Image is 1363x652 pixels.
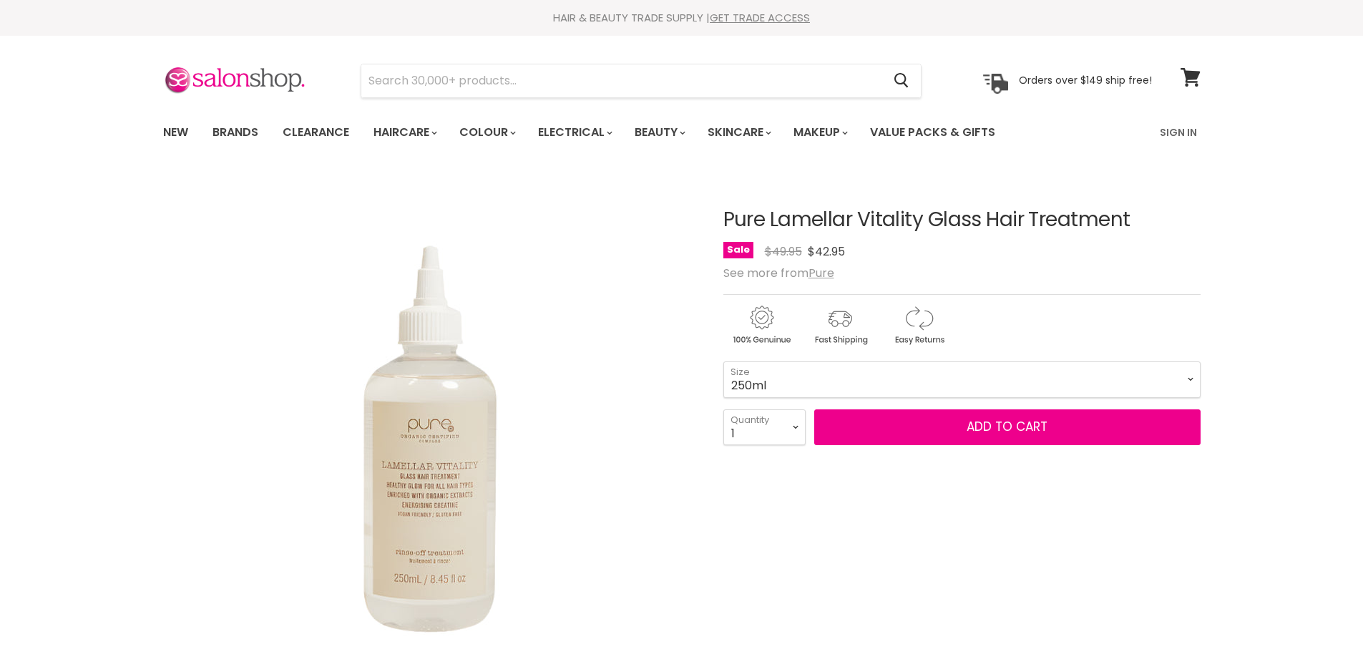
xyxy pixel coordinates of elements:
[723,303,799,347] img: genuine.gif
[802,303,878,347] img: shipping.gif
[723,265,834,281] span: See more from
[272,117,360,147] a: Clearance
[1019,74,1152,87] p: Orders over $149 ship free!
[145,112,1218,153] nav: Main
[449,117,524,147] a: Colour
[710,10,810,25] a: GET TRADE ACCESS
[624,117,694,147] a: Beauty
[808,265,834,281] a: Pure
[808,243,845,260] span: $42.95
[967,418,1047,435] span: Add to cart
[723,242,753,258] span: Sale
[859,117,1006,147] a: Value Packs & Gifts
[723,209,1201,231] h1: Pure Lamellar Vitality Glass Hair Treatment
[723,409,806,445] select: Quantity
[152,117,199,147] a: New
[883,64,921,97] button: Search
[145,11,1218,25] div: HAIR & BEAUTY TRADE SUPPLY |
[363,117,446,147] a: Haircare
[1151,117,1206,147] a: Sign In
[202,117,269,147] a: Brands
[814,409,1201,445] button: Add to cart
[881,303,957,347] img: returns.gif
[765,243,802,260] span: $49.95
[152,112,1079,153] ul: Main menu
[697,117,780,147] a: Skincare
[361,64,883,97] input: Search
[361,64,922,98] form: Product
[783,117,856,147] a: Makeup
[527,117,621,147] a: Electrical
